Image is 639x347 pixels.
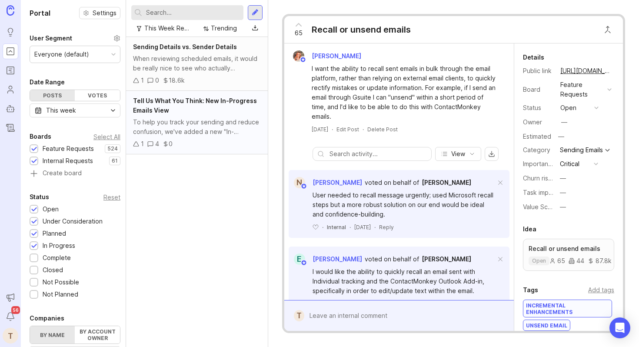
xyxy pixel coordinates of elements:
div: Sending Emails [560,147,603,153]
div: Incremental Enhancements [523,300,612,317]
span: [PERSON_NAME] [422,179,471,186]
div: Details [523,52,544,63]
a: Bronwen W[PERSON_NAME] [288,50,368,62]
div: Date Range [30,77,65,87]
div: Idea [523,224,536,234]
div: Not Possible [43,277,79,287]
div: Boards [30,131,51,142]
div: open [560,103,576,113]
button: export comments [485,147,499,161]
div: Estimated [523,133,551,140]
div: Board [523,85,553,94]
div: Trending [211,23,237,33]
label: By account owner [75,326,120,344]
div: · [322,224,323,231]
button: T [3,328,18,344]
div: I would like the ability to quickly recall an email sent with Individual tracking and the Contact... [313,267,496,296]
span: [PERSON_NAME] [313,179,362,186]
p: 524 [107,145,118,152]
img: Bronwen W [290,50,307,62]
label: By name [30,326,75,344]
div: Feature Requests [43,144,94,153]
div: Under Consideration [43,217,103,226]
p: 61 [112,157,118,164]
a: Changelog [3,120,18,136]
button: View [435,147,481,161]
h1: Portal [30,8,50,18]
div: Add tags [588,285,614,295]
span: [PERSON_NAME] [422,255,471,263]
div: 18.6k [169,76,185,85]
div: — [561,117,567,127]
img: member badge [300,183,307,190]
div: 65 [549,258,565,264]
div: Posts [30,90,75,101]
div: Internal Requests [43,156,93,166]
div: To help you track your sending and reduce confusion, we've added a new "In-Progress" tab. It stor... [133,117,261,137]
div: Planned [43,229,66,238]
div: Recall or unsend emails [312,23,411,36]
a: Ideas [3,24,18,40]
div: 0 [155,76,159,85]
div: Companies [30,313,64,324]
span: [PERSON_NAME] [312,52,361,60]
img: Canny Home [7,5,14,15]
div: Feature Requests [560,80,604,99]
div: voted on behalf of [365,178,419,187]
a: Users [3,82,18,97]
a: E[PERSON_NAME] [289,254,362,265]
div: — [560,188,566,197]
div: N [294,177,305,188]
div: Owner [523,117,553,127]
a: Sending Details vs. Sender DetailsWhen reviewing scheduled emails, it would be really nice to see... [126,37,268,91]
div: — [560,202,566,212]
a: Portal [3,43,18,59]
a: N[PERSON_NAME] [289,177,362,188]
button: Settings [79,7,120,19]
div: In Progress [43,241,75,250]
div: 1 [141,76,144,85]
a: Autopilot [3,101,18,117]
button: Announcements [3,290,18,305]
a: Roadmaps [3,63,18,78]
div: — [556,131,567,142]
input: Search... [146,8,240,17]
span: 56 [11,306,20,314]
div: Edit Post [336,126,359,133]
p: Recall or unsend emails [529,244,609,253]
div: This Week Requests Triage [144,23,191,33]
div: · [363,126,364,133]
p: open [532,257,546,264]
button: Notifications [3,309,18,324]
a: [URL][DOMAIN_NAME] [558,65,614,77]
div: User needed to recall message urgently; used Microsoft recall steps but a more robust solution on... [313,190,496,219]
div: voted on behalf of [365,254,419,264]
div: User Segment [30,33,72,43]
div: Votes [75,90,120,101]
div: Everyone (default) [34,50,89,59]
a: Recall or unsend emailsopen654487.8k [523,239,614,271]
div: Complete [43,253,71,263]
a: [PERSON_NAME] [422,254,471,264]
div: 1 [141,139,144,149]
div: — [560,173,566,183]
div: Critical [560,159,579,169]
div: · [349,224,351,231]
div: Public link [523,66,553,76]
div: Select All [93,134,120,139]
img: member badge [300,260,307,266]
div: 4 [155,139,159,149]
label: Task impact [523,189,558,196]
span: Settings [93,9,116,17]
div: When reviewing scheduled emails, it would be really nice to see who actually scheduled it versus ... [133,54,261,73]
span: 65 [295,28,303,38]
a: [DATE] [312,126,328,133]
div: Category [523,145,553,155]
div: 44 [569,258,584,264]
label: Value Scale [523,203,556,210]
svg: toggle icon [106,107,120,114]
div: Open [43,204,59,214]
button: Close button [599,21,616,38]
